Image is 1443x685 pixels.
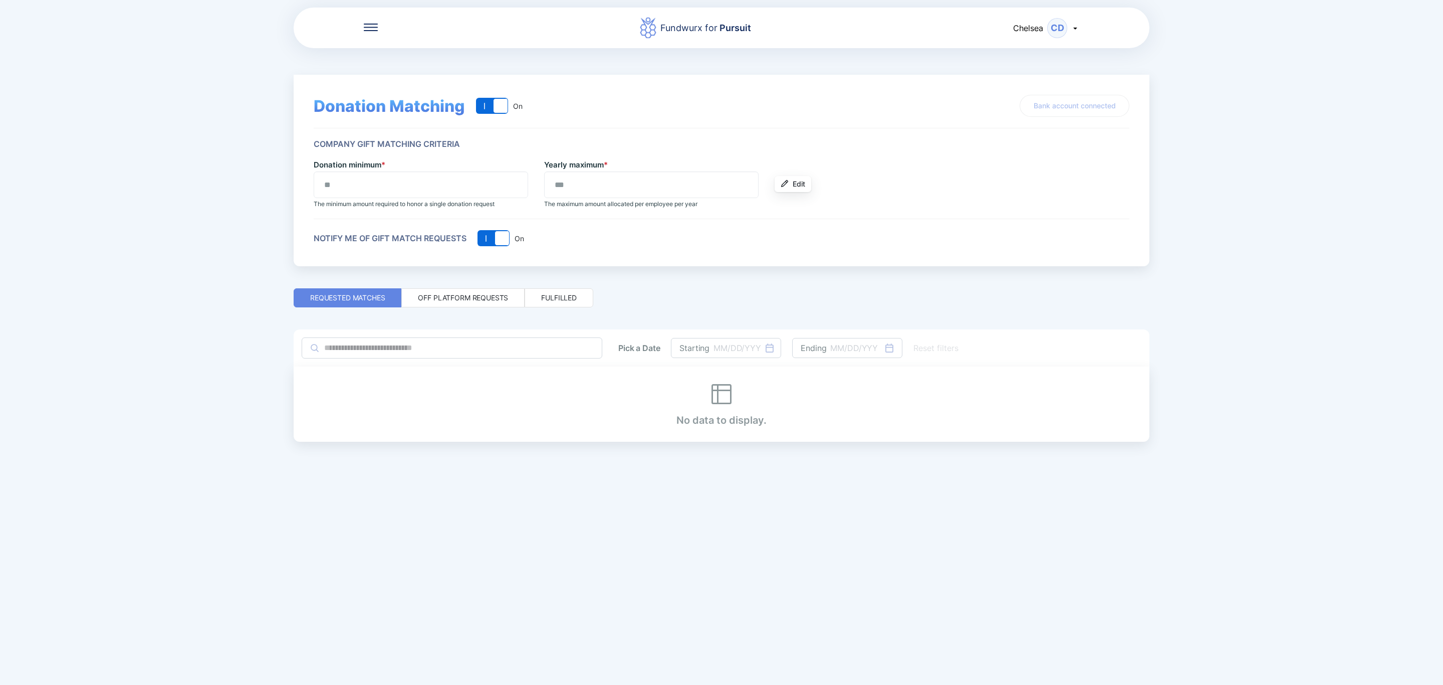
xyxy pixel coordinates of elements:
div: Off platform requests [418,293,508,303]
div: Reset filters [913,342,958,354]
div: Requested matches [310,293,385,303]
span: Edit [793,179,805,189]
span: Pursuit [717,23,751,33]
div: No data to display. [676,382,767,426]
div: Notify me of gift match requests [314,234,466,243]
span: The minimum amount required to honor a single donation request [314,200,495,208]
label: Donation minimum [314,160,385,169]
label: Yearly maximum [544,160,608,169]
div: Fulfilled [541,293,577,303]
div: On [514,234,524,243]
div: Company Gift Matching Criteria [314,139,460,149]
div: Fundwurx for [660,21,751,35]
div: Starting [679,343,709,353]
span: Bank account connected [1034,101,1116,111]
div: MM/DD/YYY [713,343,761,353]
button: Edit [775,176,811,192]
span: The maximum amount allocated per employee per year [544,200,697,208]
div: On [512,102,523,110]
span: Chelsea [1013,23,1043,33]
button: Bank account connected [1020,95,1129,117]
div: MM/DD/YYY [830,343,878,353]
div: CD [1047,18,1067,38]
div: Ending [801,343,826,353]
div: Pick a Date [618,343,660,353]
span: Donation Matching [314,96,465,116]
